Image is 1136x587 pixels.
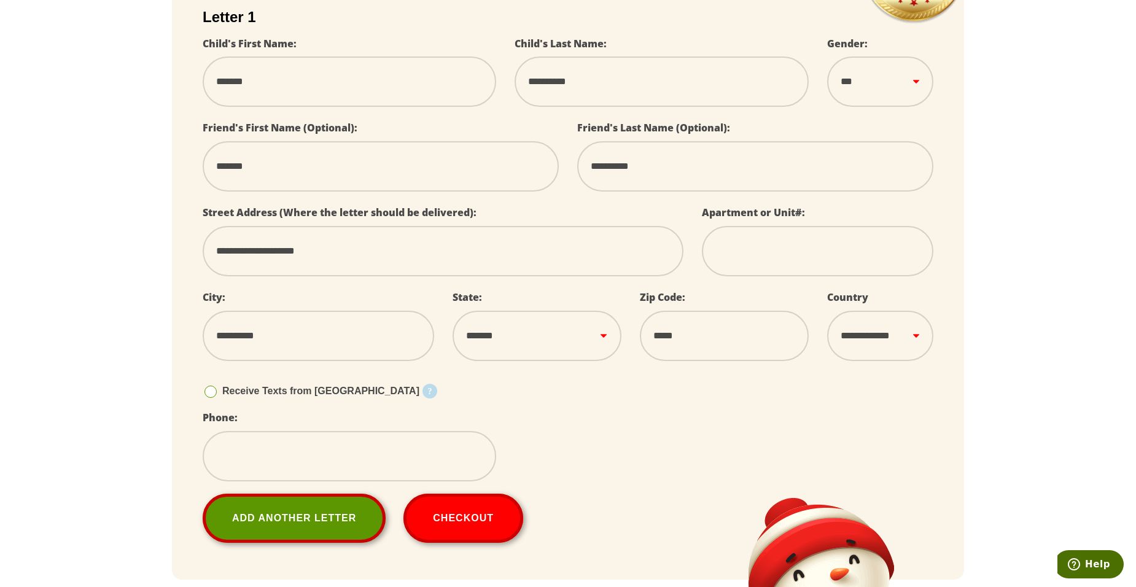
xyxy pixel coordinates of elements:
[515,37,607,50] label: Child's Last Name:
[577,121,730,134] label: Friend's Last Name (Optional):
[702,206,805,219] label: Apartment or Unit#:
[203,37,297,50] label: Child's First Name:
[203,9,933,26] h2: Letter 1
[453,290,482,304] label: State:
[403,494,523,543] button: Checkout
[827,37,868,50] label: Gender:
[827,290,868,304] label: Country
[222,386,419,396] span: Receive Texts from [GEOGRAPHIC_DATA]
[203,494,386,543] a: Add Another Letter
[203,411,238,424] label: Phone:
[1057,550,1124,581] iframe: Opens a widget where you can find more information
[640,290,685,304] label: Zip Code:
[203,121,357,134] label: Friend's First Name (Optional):
[203,206,477,219] label: Street Address (Where the letter should be delivered):
[203,290,225,304] label: City:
